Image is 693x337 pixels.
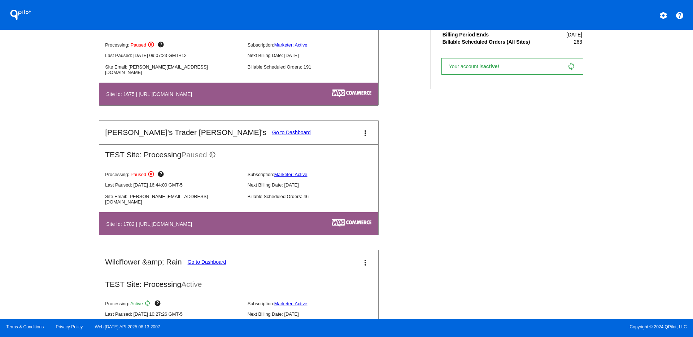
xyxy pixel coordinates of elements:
span: Your account is [449,64,507,69]
mat-icon: pause_circle_outline [148,41,156,50]
h4: Site Id: 1782 | [URL][DOMAIN_NAME] [106,221,196,227]
p: Subscription: [248,172,384,177]
mat-icon: help [675,11,684,20]
mat-icon: settings [659,11,668,20]
p: Last Paused: [DATE] 10:27:26 GMT-5 [105,311,241,317]
a: Web:[DATE] API:2025.08.13.2007 [95,324,160,329]
span: Paused [131,42,146,48]
p: Subscription: [248,301,384,306]
h1: QPilot [6,8,35,22]
a: Your account isactive! sync [441,58,583,75]
span: Paused [181,150,207,159]
a: Privacy Policy [56,324,83,329]
h4: Site Id: 1675 | [URL][DOMAIN_NAME] [106,91,196,97]
span: Active [130,301,143,306]
span: Paused [131,172,146,177]
span: 263 [574,39,582,45]
mat-icon: sync [144,300,153,308]
mat-icon: help [157,171,166,179]
p: Site Email: [PERSON_NAME][EMAIL_ADDRESS][DOMAIN_NAME] [105,64,241,75]
p: Site Email: [PERSON_NAME][EMAIL_ADDRESS][DOMAIN_NAME] [105,194,241,205]
img: c53aa0e5-ae75-48aa-9bee-956650975ee5 [332,89,371,97]
a: Marketer: Active [274,301,308,306]
p: Next Billing Date: [DATE] [248,311,384,317]
p: Billable Scheduled Orders: 46 [248,194,384,199]
p: Next Billing Date: [DATE] [248,53,384,58]
p: Last Paused: [DATE] 09:07:23 GMT+12 [105,53,241,58]
span: active! [483,64,503,69]
h2: [PERSON_NAME]'s Trader [PERSON_NAME]'s [105,128,266,137]
mat-icon: pause_circle_outline [209,151,218,160]
mat-icon: help [157,41,166,50]
mat-icon: more_vert [361,258,370,267]
h2: Wildflower &amp; Rain [105,258,182,266]
p: Subscription: [248,42,384,48]
span: Copyright © 2024 QPilot, LLC [353,324,687,329]
p: Last Paused: [DATE] 16:44:00 GMT-5 [105,182,241,188]
a: Marketer: Active [274,172,308,177]
a: Go to Dashboard [188,259,226,265]
mat-icon: help [154,300,163,308]
mat-icon: sync [567,62,576,71]
mat-icon: pause_circle_outline [148,171,156,179]
th: Billable Scheduled Orders (All Sites) [442,39,536,45]
a: Terms & Conditions [6,324,44,329]
img: c53aa0e5-ae75-48aa-9bee-956650975ee5 [332,219,371,227]
a: Go to Dashboard [272,130,311,135]
p: Processing: [105,171,241,179]
span: Active [181,280,202,288]
mat-icon: more_vert [361,129,370,137]
h2: TEST Site: Processing [99,145,378,159]
th: Billing Period Ends [442,31,536,38]
p: Next Billing Date: [DATE] [248,182,384,188]
p: Processing: [105,300,241,308]
span: [DATE] [566,32,582,38]
a: Marketer: Active [274,42,308,48]
p: Processing: [105,41,241,50]
p: Billable Scheduled Orders: 191 [248,64,384,70]
h2: TEST Site: Processing [99,274,378,289]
